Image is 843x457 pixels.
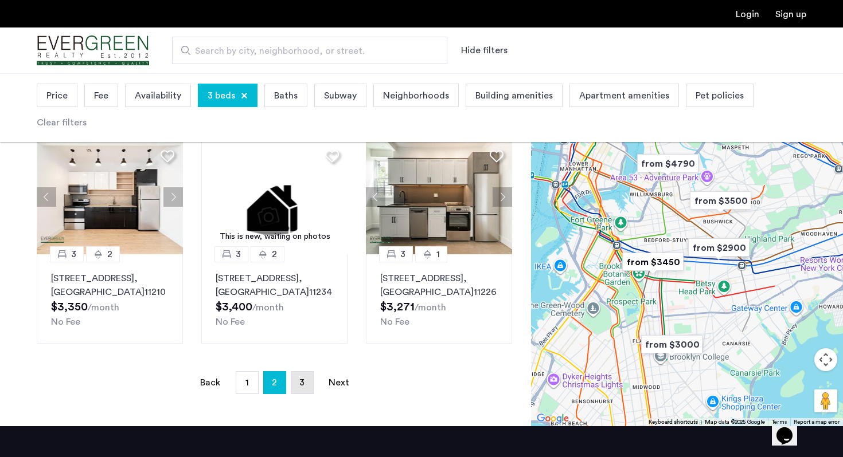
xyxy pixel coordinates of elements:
button: Keyboard shortcuts [649,418,698,426]
p: [STREET_ADDRESS] 11234 [216,271,333,299]
span: 3 beds [208,89,235,103]
a: Login [736,10,759,19]
span: Apartment amenities [579,89,669,103]
button: Show or hide filters [461,44,508,57]
span: Price [46,89,68,103]
span: 2 [107,247,112,261]
p: [STREET_ADDRESS] 11226 [380,271,498,299]
button: Map camera controls [814,348,837,371]
img: 216_638519006188089394.jpeg [37,140,184,254]
span: Pet policies [696,89,744,103]
iframe: chat widget [772,411,809,446]
button: Previous apartment [37,187,56,207]
a: Cazamio Logo [37,29,149,72]
span: 1 [245,378,249,387]
span: No Fee [51,317,80,326]
button: Next apartment [163,187,183,207]
a: 31[STREET_ADDRESS], [GEOGRAPHIC_DATA]11226No Fee [366,254,512,344]
span: 2 [272,247,277,261]
span: 3 [236,247,241,261]
div: from $3450 [618,249,688,275]
img: Google [534,411,572,426]
a: Next [327,372,350,393]
span: 2 [272,373,277,392]
a: Report a map error [794,418,840,426]
nav: Pagination [37,371,512,394]
span: Search by city, neighborhood, or street. [195,44,415,58]
a: This is new, waiting on photos [201,140,348,254]
span: Baths [274,89,298,103]
div: from $4790 [633,151,703,176]
input: Apartment Search [172,37,447,64]
p: [STREET_ADDRESS] 11210 [51,271,169,299]
sub: /month [252,303,284,312]
span: $3,400 [216,301,252,313]
sub: /month [88,303,119,312]
div: from $3000 [637,332,707,357]
img: 66a1adb6-6608-43dd-a245-dc7333f8b390_638887063028755422.jpeg [366,140,513,254]
button: Drag Pegman onto the map to open Street View [814,389,837,412]
span: 1 [436,247,440,261]
button: Next apartment [493,187,512,207]
span: No Fee [216,317,245,326]
a: 32[STREET_ADDRESS], [GEOGRAPHIC_DATA]11210No Fee [37,254,183,344]
span: No Fee [380,317,409,326]
span: 3 [400,247,405,261]
a: Registration [775,10,806,19]
div: from $3500 [685,188,756,214]
a: 32[STREET_ADDRESS], [GEOGRAPHIC_DATA]11234No Fee [201,254,348,344]
span: Map data ©2025 Google [705,419,765,425]
a: Back [199,372,222,393]
span: 3 [71,247,76,261]
span: 3 [299,378,305,387]
a: Open this area in Google Maps (opens a new window) [534,411,572,426]
img: logo [37,29,149,72]
span: $3,271 [380,301,415,313]
span: $3,350 [51,301,88,313]
span: Subway [324,89,357,103]
span: Neighborhoods [383,89,449,103]
div: This is new, waiting on photos [207,231,342,243]
div: from $2900 [684,235,754,261]
img: 1.gif [201,140,348,254]
button: Previous apartment [366,187,385,207]
span: Building amenities [475,89,553,103]
span: Availability [135,89,181,103]
sub: /month [415,303,446,312]
span: Fee [94,89,108,103]
div: Clear filters [37,116,87,129]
